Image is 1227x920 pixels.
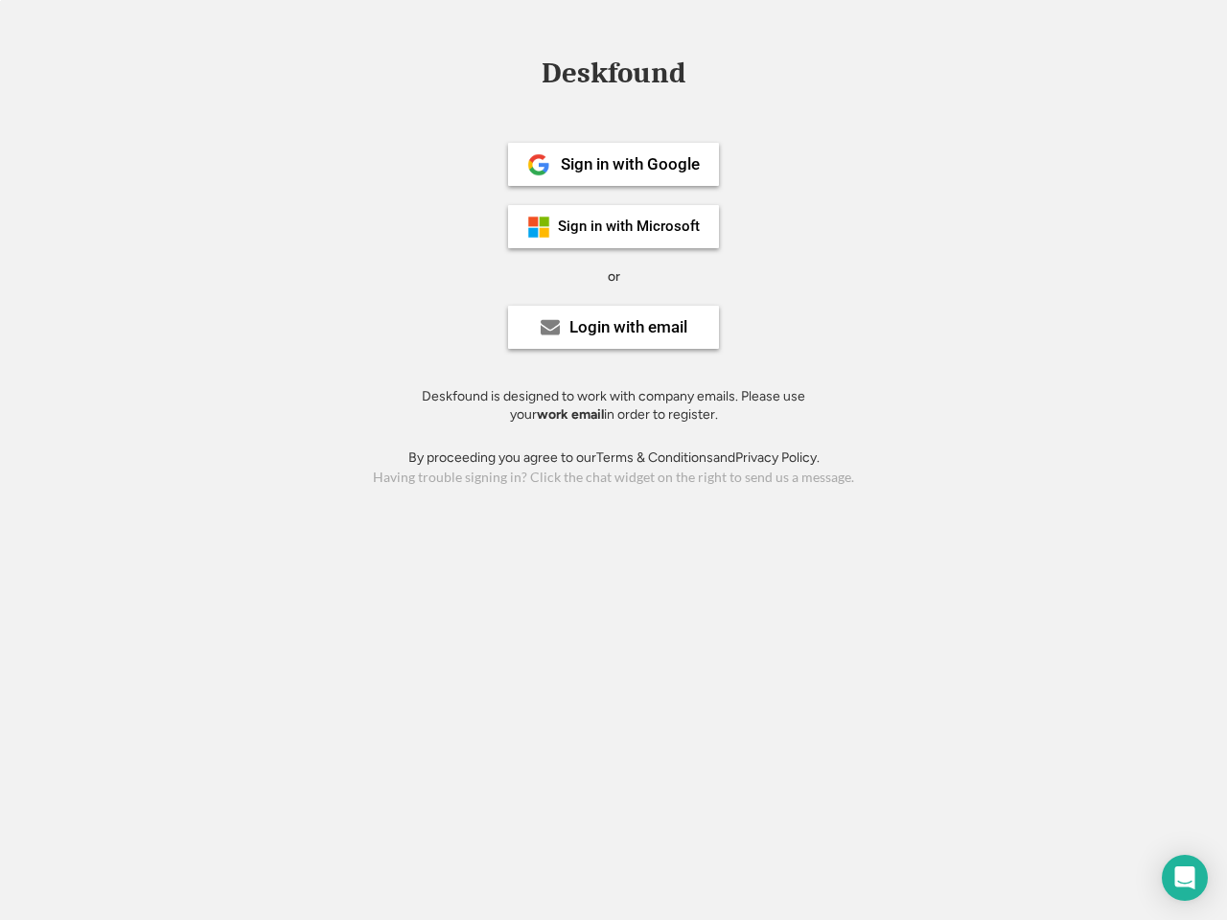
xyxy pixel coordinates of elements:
div: Sign in with Google [561,156,700,172]
div: Sign in with Microsoft [558,219,700,234]
div: or [608,267,620,287]
div: Login with email [569,319,687,335]
div: Open Intercom Messenger [1162,855,1208,901]
strong: work email [537,406,604,423]
div: Deskfound is designed to work with company emails. Please use your in order to register. [398,387,829,425]
div: By proceeding you agree to our and [408,448,820,468]
a: Terms & Conditions [596,449,713,466]
img: 1024px-Google__G__Logo.svg.png [527,153,550,176]
div: Deskfound [532,58,695,88]
img: ms-symbollockup_mssymbol_19.png [527,216,550,239]
a: Privacy Policy. [735,449,820,466]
